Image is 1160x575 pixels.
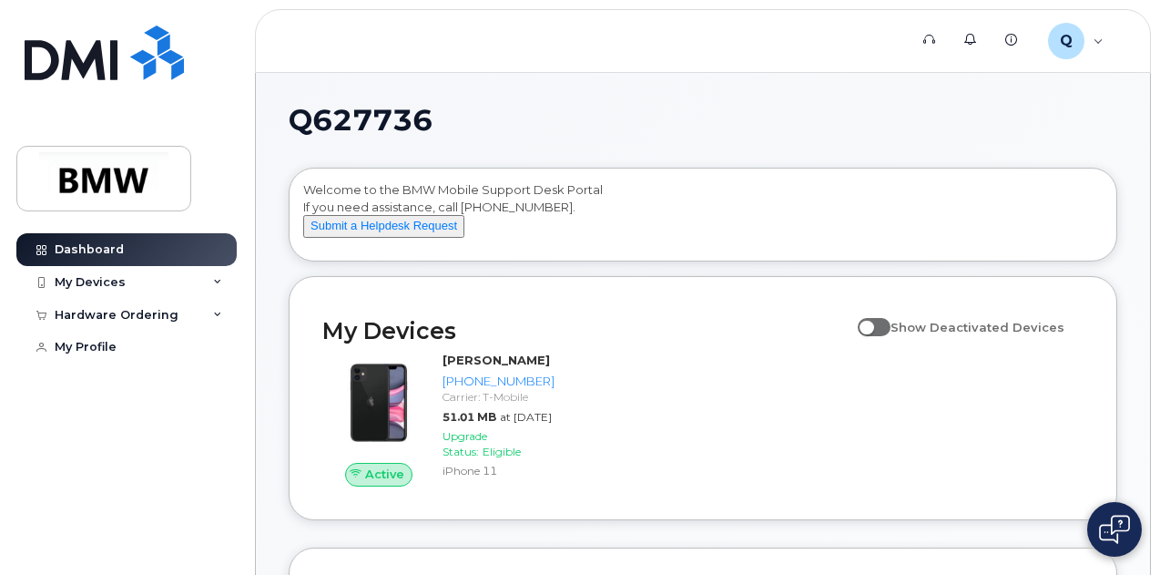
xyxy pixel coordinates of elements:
[1099,515,1130,544] img: Open chat
[303,215,464,238] button: Submit a Helpdesk Request
[322,352,562,486] a: Active[PERSON_NAME][PHONE_NUMBER]Carrier: T-Mobile51.01 MBat [DATE]Upgrade Status:EligibleiPhone 11
[443,429,487,458] span: Upgrade Status:
[303,181,1103,254] div: Welcome to the BMW Mobile Support Desk Portal If you need assistance, call [PHONE_NUMBER].
[322,317,849,344] h2: My Devices
[337,361,421,445] img: iPhone_11.jpg
[443,389,555,405] div: Carrier: T-Mobile
[858,310,872,324] input: Show Deactivated Devices
[443,410,496,424] span: 51.01 MB
[289,107,432,134] span: Q627736
[443,373,555,390] div: [PHONE_NUMBER]
[443,353,550,367] strong: [PERSON_NAME]
[483,445,521,458] span: Eligible
[890,320,1064,334] span: Show Deactivated Devices
[365,466,404,483] span: Active
[500,410,552,424] span: at [DATE]
[443,463,555,478] div: iPhone 11
[303,218,464,232] a: Submit a Helpdesk Request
